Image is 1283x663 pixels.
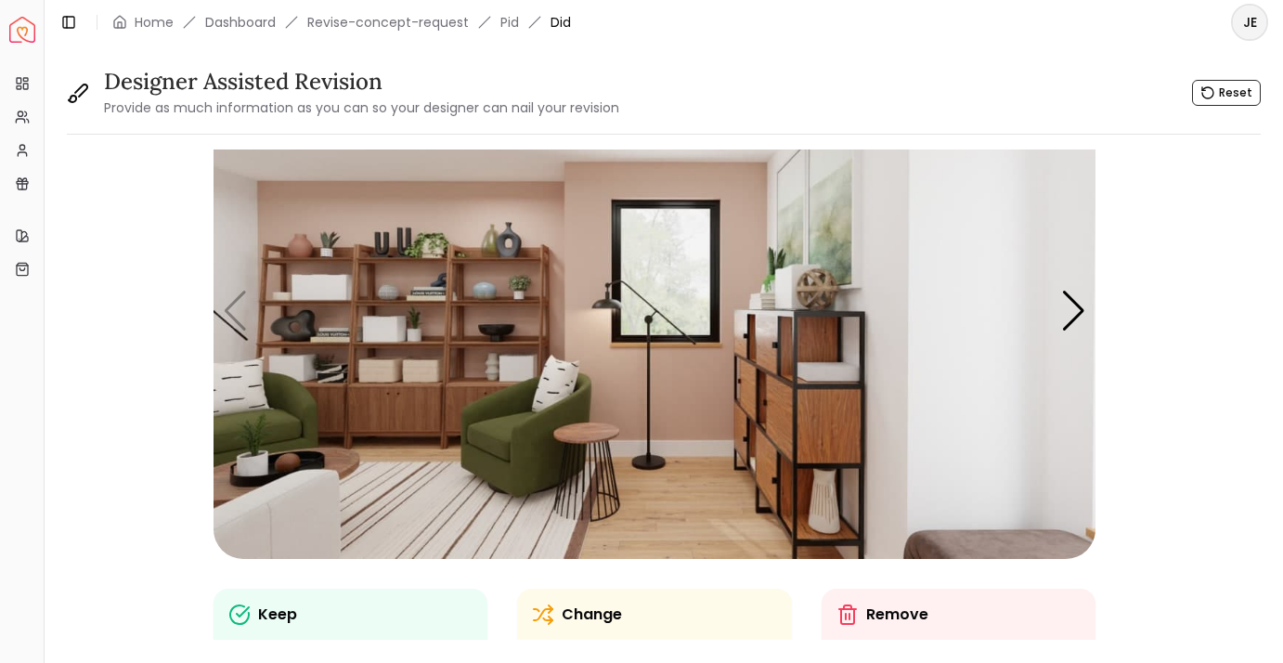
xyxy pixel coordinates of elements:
[214,63,1095,559] div: 1 / 5
[104,98,619,117] small: Provide as much information as you can so your designer can nail your revision
[1233,6,1266,39] span: JE
[205,13,276,32] a: Dashboard
[104,67,619,97] h3: Designer Assisted Revision
[214,63,1095,559] img: 6875b0e93a3216001287a9eb
[307,13,469,32] a: Revise-concept-request
[9,17,35,43] img: Spacejoy Logo
[1061,291,1086,331] div: Next slide
[562,604,622,626] p: Change
[551,13,571,32] span: Did
[866,604,928,626] p: Remove
[1231,4,1268,41] button: JE
[112,13,571,32] nav: breadcrumb
[258,604,297,626] p: Keep
[500,13,519,32] a: Pid
[135,13,174,32] a: Home
[9,17,35,43] a: Spacejoy
[1192,80,1261,106] button: Reset
[214,63,1095,559] div: Carousel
